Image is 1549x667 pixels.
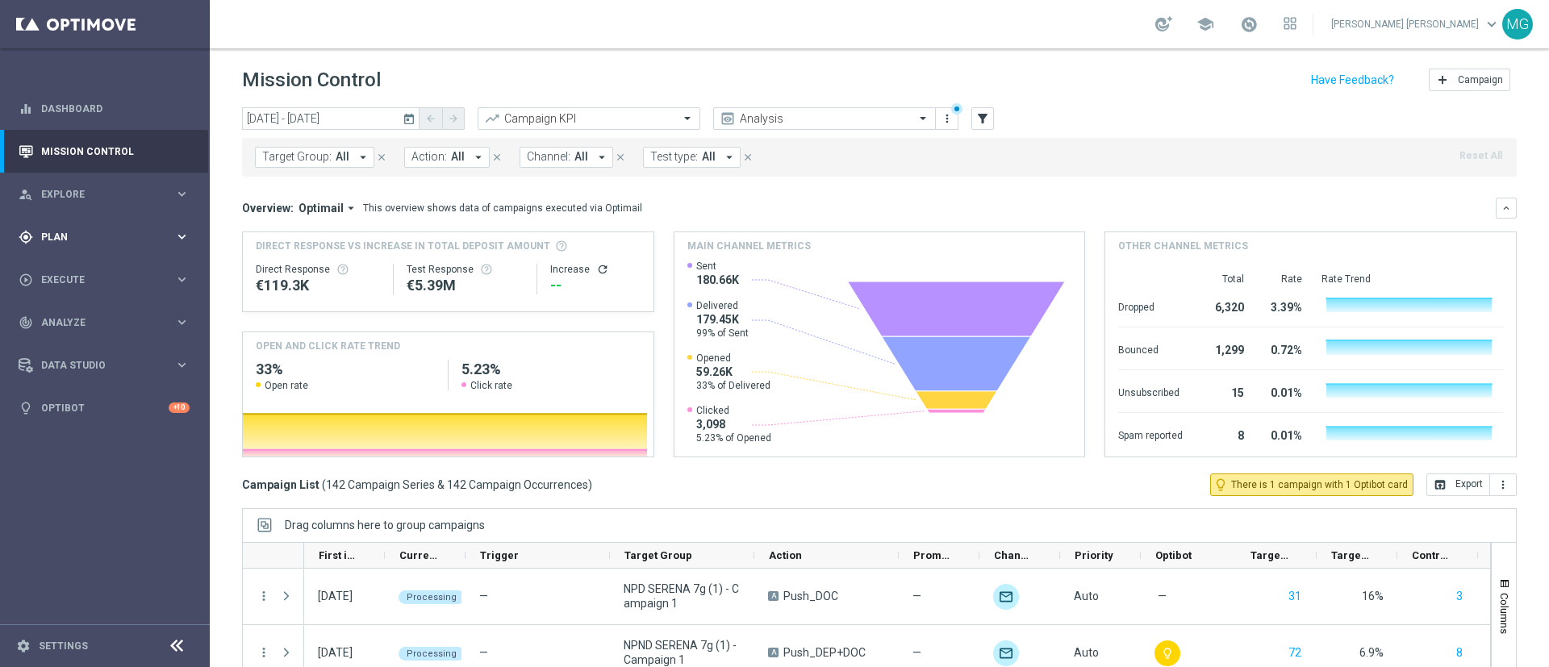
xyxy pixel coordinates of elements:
span: There is 1 campaign with 1 Optibot card [1231,477,1408,492]
div: Plan [19,230,174,244]
button: close [490,148,504,166]
button: filter_alt [971,107,994,130]
button: lightbulb Optibot +10 [18,402,190,415]
div: Spam reported [1118,421,1183,447]
span: Click rate [470,379,512,392]
span: 180.66K [696,273,739,287]
span: Targeted Customers [1250,549,1289,561]
i: gps_fixed [19,230,33,244]
div: Data Studio keyboard_arrow_right [18,359,190,372]
span: Execute [41,275,174,285]
span: Plan [41,232,174,242]
i: keyboard_arrow_right [174,357,190,373]
div: MG [1502,9,1533,40]
div: 0.72% [1263,336,1302,361]
button: more_vert [257,645,271,660]
span: 179.45K [696,312,749,327]
span: Open rate [265,379,308,392]
button: 8 [1455,643,1464,663]
div: Row Groups [285,519,485,532]
i: arrow_drop_down [722,150,737,165]
img: Optimail [993,640,1019,666]
i: close [491,152,503,163]
i: keyboard_arrow_right [174,315,190,330]
span: Targeted Response Rate [1331,549,1370,561]
a: Mission Control [41,130,190,173]
span: Action [769,549,802,561]
div: €119,296 [256,276,380,295]
input: Select date range [242,107,420,130]
span: Drag columns here to group campaigns [285,519,485,532]
button: 72 [1287,643,1303,663]
div: Analyze [19,315,174,330]
i: person_search [19,187,33,202]
span: Clicked [696,404,771,417]
span: NPND SERENA 7g (1) - Campaign 1 [624,638,741,667]
span: — [912,589,921,603]
span: Promotions [913,549,952,561]
span: Auto [1074,590,1099,602]
i: keyboard_arrow_down [1501,202,1512,214]
button: lightbulb_outline There is 1 campaign with 1 Optibot card [1210,473,1413,496]
h1: Mission Control [242,69,381,92]
span: Campaign [1458,74,1503,85]
button: keyboard_arrow_down [1496,198,1517,219]
i: lightbulb [19,401,33,415]
button: today [400,107,420,131]
span: Optibot [1155,549,1192,561]
span: Data Studio [41,361,174,370]
span: Test type: [650,150,698,164]
span: Push_DOC [783,589,838,603]
span: Trigger [480,549,519,561]
a: Dashboard [41,87,190,130]
button: close [741,148,755,166]
div: Mission Control [19,130,190,173]
span: Optimail [299,201,344,215]
div: equalizer Dashboard [18,102,190,115]
i: close [615,152,626,163]
button: add Campaign [1429,69,1510,91]
span: All [336,150,349,164]
span: 16% [1362,590,1384,602]
img: Optimail [993,584,1019,610]
button: Mission Control [18,145,190,158]
div: Test Response [407,263,524,276]
span: — [912,645,921,660]
button: more_vert [1490,473,1517,496]
span: Delivered [696,299,749,312]
span: — [479,646,488,659]
h3: Overview: [242,201,294,215]
div: Explore [19,187,174,202]
div: 3.39% [1263,293,1302,319]
span: 142 Campaign Series & 142 Campaign Occurrences [326,477,588,492]
span: — [1158,589,1167,603]
span: Analyze [41,318,174,327]
button: Channel: All arrow_drop_down [520,147,613,168]
div: gps_fixed Plan keyboard_arrow_right [18,231,190,244]
span: All [451,150,465,164]
h4: Main channel metrics [687,239,811,253]
h3: Campaign List [242,477,592,492]
div: This overview shows data of campaigns executed via Optimail [363,201,642,215]
div: Optibot [19,386,190,429]
div: 8 [1202,421,1244,447]
span: 99% of Sent [696,327,749,340]
span: Push_DEP+DOC [783,645,866,660]
i: more_vert [1497,478,1509,491]
span: Priority [1075,549,1113,561]
i: lightbulb_outline [1213,477,1228,492]
button: close [613,148,628,166]
span: Processing [407,648,457,659]
button: refresh [596,263,609,276]
span: 33% of Delivered [696,379,770,392]
i: add [1436,73,1449,86]
i: arrow_back [425,113,436,124]
input: Have Feedback? [1311,74,1394,85]
i: preview [720,110,736,127]
span: Direct Response VS Increase In Total Deposit Amount [256,239,550,253]
h4: Other channel metrics [1118,239,1248,253]
i: keyboard_arrow_right [174,272,190,287]
button: arrow_back [420,107,442,130]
